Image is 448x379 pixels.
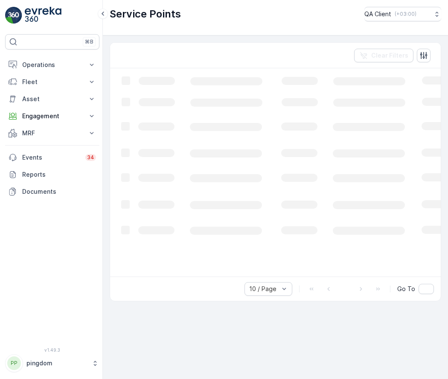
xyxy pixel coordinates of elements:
span: Go To [397,285,415,293]
button: MRF [5,125,99,142]
img: logo_light-DOdMpM7g.png [25,7,61,24]
button: Operations [5,56,99,73]
div: PP [7,356,21,370]
p: Service Points [110,7,181,21]
p: Reports [22,170,96,179]
img: logo [5,7,22,24]
p: pingdom [26,359,87,367]
p: MRF [22,129,82,137]
p: 34 [87,154,94,161]
button: Engagement [5,108,99,125]
p: Documents [22,187,96,196]
button: Fleet [5,73,99,90]
span: v 1.49.3 [5,347,99,353]
p: Clear Filters [371,51,408,60]
p: ⌘B [85,38,93,45]
a: Documents [5,183,99,200]
p: Engagement [22,112,82,120]
a: Reports [5,166,99,183]
p: ( +03:00 ) [395,11,416,17]
button: Clear Filters [354,49,413,62]
a: Events34 [5,149,99,166]
button: Asset [5,90,99,108]
p: QA Client [364,10,391,18]
p: Events [22,153,80,162]
button: QA Client(+03:00) [364,7,441,21]
button: PPpingdom [5,354,99,372]
p: Operations [22,61,82,69]
p: Fleet [22,78,82,86]
p: Asset [22,95,82,103]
